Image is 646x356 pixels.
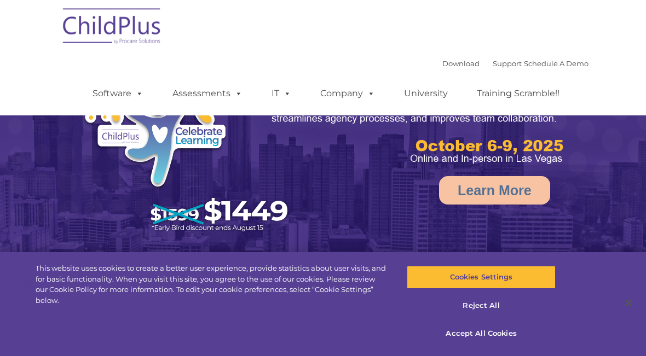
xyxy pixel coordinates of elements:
a: Support [493,59,522,68]
a: Learn More [439,176,550,205]
a: University [393,83,459,104]
button: Accept All Cookies [407,322,555,345]
button: Close [616,291,641,315]
a: Company [309,83,386,104]
button: Reject All [407,294,555,317]
a: Assessments [161,83,253,104]
a: Download [442,59,480,68]
font: | [442,59,589,68]
div: This website uses cookies to create a better user experience, provide statistics about user visit... [36,263,388,306]
a: Training Scramble!! [466,83,570,104]
button: Cookies Settings [407,266,555,289]
a: Schedule A Demo [524,59,589,68]
a: Software [82,83,154,104]
a: IT [261,83,302,104]
img: ChildPlus by Procare Solutions [57,1,167,55]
